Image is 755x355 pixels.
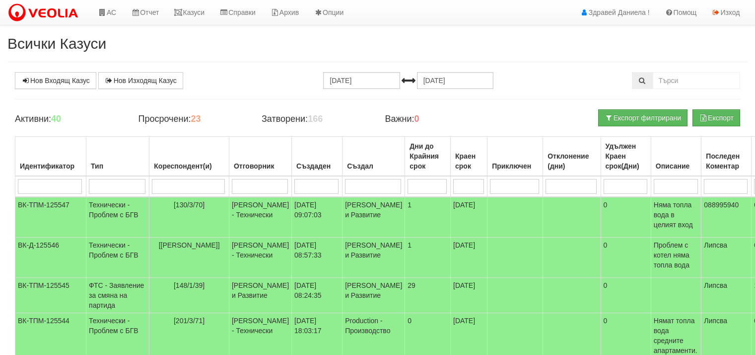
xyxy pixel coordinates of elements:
td: ВК-ТПМ-125545 [15,278,86,313]
td: [DATE] [451,238,487,278]
td: [PERSON_NAME] и Развитие [343,278,405,313]
td: Технически - Проблем с БГВ [86,238,149,278]
span: Липсва [704,317,727,325]
span: Липсва [704,241,727,249]
button: Експорт [692,109,740,126]
span: 088995940 [704,201,739,209]
h4: Важни: [385,114,494,124]
th: Удължен Краен срок(Дни): No sort applied, activate to apply an ascending sort [601,137,651,177]
div: Идентификатор [18,159,83,173]
span: [201/3/71] [174,317,205,325]
h4: Затворени: [262,114,370,124]
div: Създаден [294,159,340,173]
td: ФТС - Заявление за смяна на партида [86,278,149,313]
button: Експорт филтрирани [598,109,687,126]
td: 0 [601,278,651,313]
div: Отклонение (дни) [546,149,598,173]
b: 0 [414,114,419,124]
td: [PERSON_NAME] и Развитие [229,278,291,313]
div: Удължен Краен срок(Дни) [604,139,648,173]
td: [PERSON_NAME] - Технически [229,238,291,278]
th: Създал: No sort applied, activate to apply an ascending sort [343,137,405,177]
div: Краен срок [453,149,484,173]
td: [DATE] 09:07:03 [292,197,343,238]
th: Краен срок: No sort applied, activate to apply an ascending sort [451,137,487,177]
b: 40 [51,114,61,124]
span: [148/1/39] [174,281,205,289]
th: Тип: No sort applied, activate to apply an ascending sort [86,137,149,177]
h4: Активни: [15,114,124,124]
p: Проблем с котел няма топла вода [654,240,699,270]
div: Дни до Крайния срок [408,139,448,173]
td: [DATE] [451,278,487,313]
td: [PERSON_NAME] и Развитие [343,238,405,278]
span: 1 [408,241,412,249]
th: Идентификатор: No sort applied, activate to apply an ascending sort [15,137,86,177]
div: Последен Коментар [704,149,749,173]
td: 0 [601,238,651,278]
div: Тип [89,159,146,173]
td: [PERSON_NAME] и Развитие [343,197,405,238]
span: 0 [408,317,412,325]
div: Описание [654,159,699,173]
input: Търсене по Идентификатор, Бл/Вх/Ап, Тип, Описание, Моб. Номер, Имейл, Файл, Коментар, [653,72,741,89]
div: Кореспондент(и) [152,159,226,173]
th: Дни до Крайния срок: No sort applied, activate to apply an ascending sort [405,137,451,177]
th: Приключен: No sort applied, activate to apply an ascending sort [487,137,543,177]
img: VeoliaLogo.png [7,2,83,23]
td: Технически - Проблем с БГВ [86,197,149,238]
b: 166 [308,114,323,124]
div: Приключен [490,159,540,173]
td: 0 [601,197,651,238]
th: Описание: No sort applied, activate to apply an ascending sort [651,137,701,177]
th: Отговорник: No sort applied, activate to apply an ascending sort [229,137,291,177]
b: 23 [191,114,201,124]
a: Нов Входящ Казус [15,72,96,89]
div: Създал [345,159,402,173]
a: Нов Изходящ Казус [98,72,183,89]
p: Няма топла вода в целият вход [654,200,699,230]
td: [DATE] 08:24:35 [292,278,343,313]
h2: Всички Казуси [7,35,748,52]
span: 1 [408,201,412,209]
th: Последен Коментар: No sort applied, activate to apply an ascending sort [701,137,752,177]
td: [DATE] 08:57:33 [292,238,343,278]
th: Кореспондент(и): No sort applied, activate to apply an ascending sort [149,137,229,177]
div: Отговорник [232,159,289,173]
td: ВК-ТПМ-125547 [15,197,86,238]
span: Липсва [704,281,727,289]
span: [130/3/70] [174,201,205,209]
span: 29 [408,281,415,289]
span: [[PERSON_NAME]] [159,241,220,249]
th: Създаден: No sort applied, activate to apply an ascending sort [292,137,343,177]
td: [DATE] [451,197,487,238]
h4: Просрочени: [138,114,247,124]
th: Отклонение (дни): No sort applied, activate to apply an ascending sort [543,137,601,177]
td: [PERSON_NAME] - Технически [229,197,291,238]
td: ВК-Д-125546 [15,238,86,278]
